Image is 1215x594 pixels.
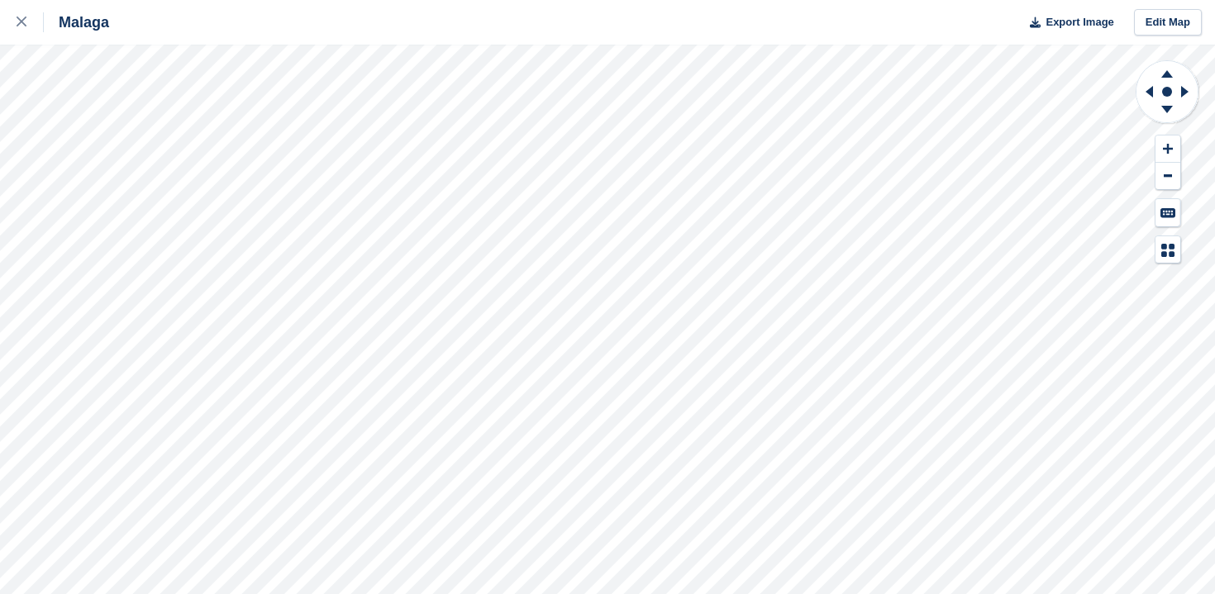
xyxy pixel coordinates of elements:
[1155,135,1180,163] button: Zoom In
[44,12,109,32] div: Malaga
[1020,9,1114,36] button: Export Image
[1046,14,1113,31] span: Export Image
[1155,236,1180,264] button: Map Legend
[1155,199,1180,226] button: Keyboard Shortcuts
[1155,163,1180,190] button: Zoom Out
[1134,9,1202,36] a: Edit Map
